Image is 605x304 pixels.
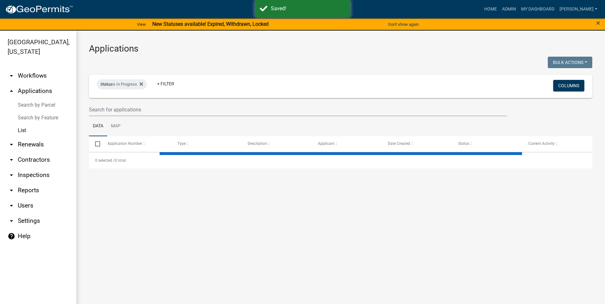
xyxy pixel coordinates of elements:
i: arrow_drop_down [8,217,15,225]
i: arrow_drop_down [8,187,15,194]
i: arrow_drop_down [8,156,15,164]
datatable-header-cell: Select [89,136,101,152]
a: View [134,19,148,30]
h3: Applications [89,43,592,54]
span: Status [458,141,469,146]
button: Close [596,19,600,27]
span: Type [177,141,186,146]
i: help [8,232,15,240]
a: Map [107,116,124,137]
span: × [596,18,600,27]
span: Status [100,82,112,87]
span: Date Created [388,141,410,146]
i: arrow_drop_down [8,171,15,179]
datatable-header-cell: Type [171,136,242,152]
a: Home [482,3,499,15]
datatable-header-cell: Date Created [382,136,452,152]
a: Admin [499,3,519,15]
span: 0 selected / [95,158,115,163]
div: is In Progress [97,79,147,89]
datatable-header-cell: Applicant [312,136,382,152]
a: My Dashboard [519,3,557,15]
span: Applicant [318,141,334,146]
datatable-header-cell: Current Activity [522,136,592,152]
button: Bulk Actions [548,57,592,68]
i: arrow_drop_down [8,202,15,209]
a: + Filter [152,78,179,89]
span: Current Activity [528,141,555,146]
a: [PERSON_NAME] [557,3,600,15]
i: arrow_drop_down [8,72,15,80]
i: arrow_drop_up [8,87,15,95]
datatable-header-cell: Description [242,136,312,152]
button: Columns [553,80,584,91]
datatable-header-cell: Application Number [101,136,171,152]
a: Data [89,116,107,137]
div: 0 total [89,152,592,168]
span: Application Number [107,141,142,146]
div: Saved! [271,5,346,12]
span: Description [248,141,267,146]
input: Search for applications [89,103,507,116]
datatable-header-cell: Status [452,136,522,152]
button: Don't show again [386,19,421,30]
strong: New Statuses available! Expired, Withdrawn, Locked [152,21,269,27]
i: arrow_drop_down [8,141,15,148]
